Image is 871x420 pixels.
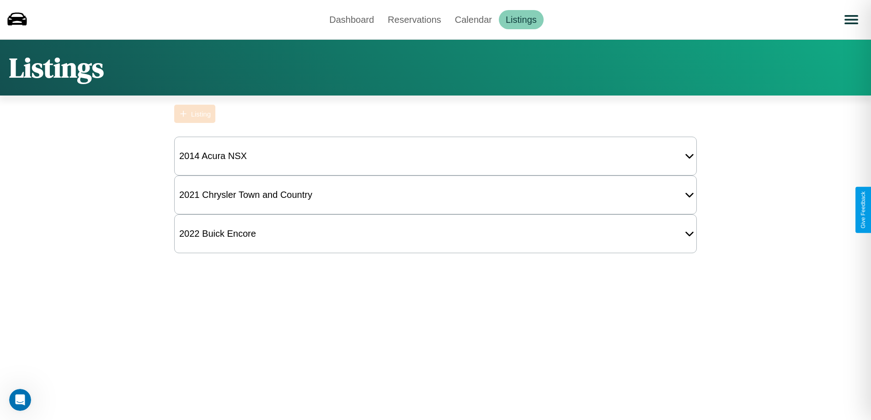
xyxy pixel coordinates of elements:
[322,10,381,29] a: Dashboard
[448,10,499,29] a: Calendar
[9,389,31,411] iframe: Intercom live chat
[499,10,544,29] a: Listings
[175,224,261,244] div: 2022 Buick Encore
[9,49,104,86] h1: Listings
[175,146,251,166] div: 2014 Acura NSX
[191,110,211,118] div: Listing
[860,191,866,229] div: Give Feedback
[381,10,448,29] a: Reservations
[174,105,215,123] button: Listing
[175,185,317,205] div: 2021 Chrysler Town and Country
[839,7,864,32] button: Open menu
